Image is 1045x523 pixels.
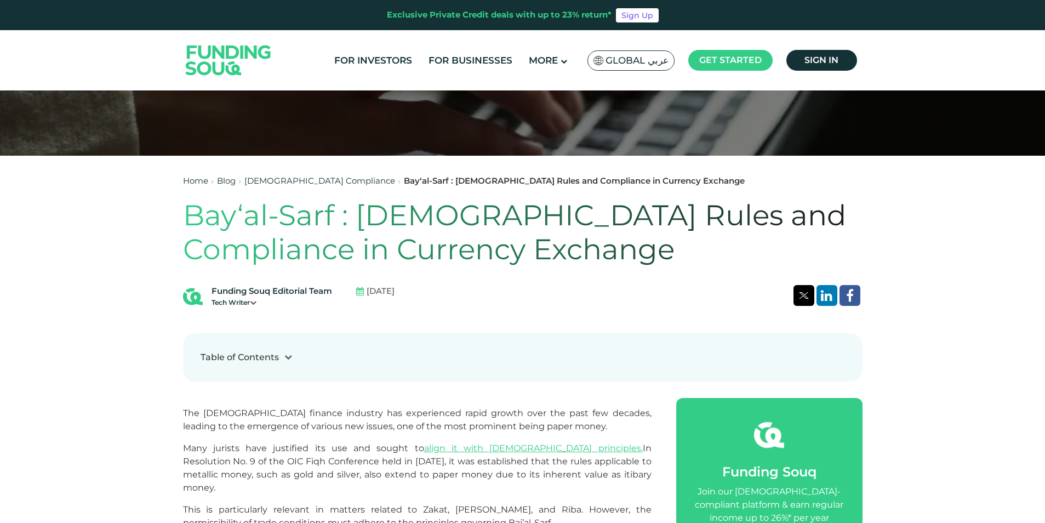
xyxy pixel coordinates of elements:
[616,8,659,22] a: Sign Up
[722,464,816,480] span: Funding Souq
[426,52,515,70] a: For Businesses
[244,175,395,186] a: [DEMOGRAPHIC_DATA] Compliance
[212,285,332,298] div: Funding Souq Editorial Team
[699,55,762,65] span: Get started
[332,52,415,70] a: For Investors
[183,408,652,431] span: The [DEMOGRAPHIC_DATA] finance industry has experienced rapid growth over the past few decades, l...
[367,285,395,298] span: [DATE]
[387,9,612,21] div: Exclusive Private Credit deals with up to 23% return*
[786,50,857,71] a: Sign in
[212,298,332,308] div: Tech Writer
[754,420,784,450] img: fsicon
[183,287,203,306] img: Blog Author
[799,292,809,299] img: twitter
[529,55,558,66] span: More
[404,175,745,187] div: Bay‘al-Sarf : [DEMOGRAPHIC_DATA] Rules and Compliance in Currency Exchange
[606,54,669,67] span: Global عربي
[217,175,236,186] a: Blog
[175,32,282,88] img: Logo
[183,175,208,186] a: Home
[424,443,643,453] a: align it with [DEMOGRAPHIC_DATA] principles.
[804,55,838,65] span: Sign in
[201,351,279,364] div: Table of Contents
[183,198,863,267] h1: Bay‘al-Sarf : [DEMOGRAPHIC_DATA] Rules and Compliance in Currency Exchange
[183,443,652,493] span: Many jurists have justified its use and sought to In Resolution No. 9 of the OIC Fiqh Conference ...
[593,56,603,65] img: SA Flag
